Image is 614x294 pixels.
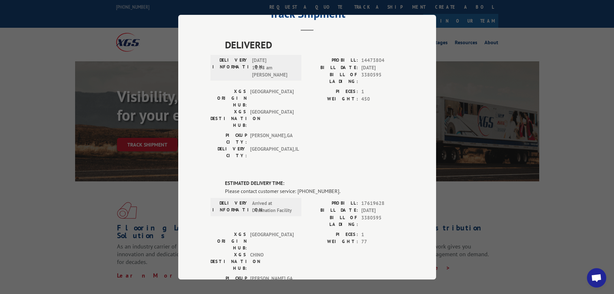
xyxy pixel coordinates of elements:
span: [PERSON_NAME] , GA [250,132,294,146]
span: 450 [361,95,404,103]
label: WEIGHT: [307,238,358,246]
label: XGS ORIGIN HUB: [210,88,247,108]
span: [GEOGRAPHIC_DATA] [250,88,294,108]
span: 77 [361,238,404,246]
span: [DATE] [361,64,404,71]
label: PICKUP CITY: [210,132,247,146]
label: BILL DATE: [307,207,358,214]
span: 1 [361,88,404,96]
span: 17619628 [361,199,404,207]
label: PROBILL: [307,199,358,207]
span: 1 [361,231,404,238]
label: PIECES: [307,88,358,96]
label: XGS ORIGIN HUB: [210,231,247,251]
label: PIECES: [307,231,358,238]
label: WEIGHT: [307,95,358,103]
span: 14473804 [361,57,404,64]
div: Please contact customer service: [PHONE_NUMBER]. [225,187,404,195]
h2: Track Shipment [210,9,404,21]
span: 3380595 [361,214,404,228]
span: [GEOGRAPHIC_DATA] , IL [250,146,294,159]
label: DELIVERY INFORMATION: [212,57,249,79]
span: [GEOGRAPHIC_DATA] [250,231,294,251]
label: XGS DESTINATION HUB: [210,251,247,271]
label: PICKUP CITY: [210,275,247,288]
label: XGS DESTINATION HUB: [210,108,247,129]
span: 3380595 [361,71,404,85]
label: DELIVERY CITY: [210,146,247,159]
label: BILL DATE: [307,64,358,71]
div: Open chat [587,268,606,288]
span: [GEOGRAPHIC_DATA] [250,108,294,129]
label: BILL OF LADING: [307,71,358,85]
span: Arrived at Destination Facility [252,199,296,214]
label: ESTIMATED DELIVERY TIME: [225,180,404,187]
span: CHINO [250,251,294,271]
label: PROBILL: [307,57,358,64]
span: [PERSON_NAME] , GA [250,275,294,288]
span: [DATE] [361,207,404,214]
label: BILL OF LADING: [307,214,358,228]
span: [DATE] 11:58 am [PERSON_NAME] [252,57,296,79]
span: DELIVERED [225,37,404,52]
label: DELIVERY INFORMATION: [212,199,249,214]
